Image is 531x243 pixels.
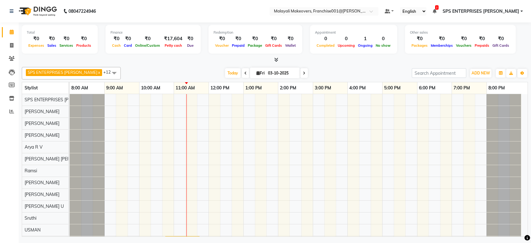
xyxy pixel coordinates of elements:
[122,35,134,42] div: ₹0
[25,180,59,185] span: [PERSON_NAME]
[356,35,374,42] div: 1
[491,35,511,42] div: ₹0
[163,43,184,48] span: Petty cash
[97,70,100,75] a: x
[134,35,162,42] div: ₹0
[75,43,93,48] span: Products
[266,69,297,78] input: 2025-10-03
[16,2,59,20] img: logo
[162,35,185,42] div: ₹17,604
[452,83,472,93] a: 7:00 PM
[410,35,429,42] div: ₹0
[230,35,246,42] div: ₹0
[27,30,93,35] div: Total
[473,35,491,42] div: ₹0
[25,121,59,126] span: [PERSON_NAME]
[417,83,437,93] a: 6:00 PM
[174,83,196,93] a: 11:00 AM
[225,68,241,78] span: Today
[105,83,125,93] a: 9:00 AM
[139,83,162,93] a: 10:00 AM
[487,83,506,93] a: 8:00 PM
[443,8,519,15] span: SPS ENTERPRISES [PERSON_NAME]
[315,43,336,48] span: Completed
[429,43,454,48] span: Memberships
[110,30,196,35] div: Finance
[473,43,491,48] span: Prepaids
[25,109,59,114] span: [PERSON_NAME]
[214,43,230,48] span: Voucher
[244,83,263,93] a: 1:00 PM
[470,69,491,78] button: ADD NEW
[255,71,266,75] span: Fri
[214,30,297,35] div: Redemption
[28,70,97,75] span: SPS ENTERPRISES [PERSON_NAME]
[58,35,75,42] div: ₹0
[25,227,40,233] span: USMAN
[103,69,115,74] span: +12
[25,97,99,102] span: SPS ENTERPRISES [PERSON_NAME]
[264,35,284,42] div: ₹0
[25,192,59,197] span: [PERSON_NAME]
[410,43,429,48] span: Packages
[214,35,230,42] div: ₹0
[472,71,490,75] span: ADD NEW
[58,43,75,48] span: Services
[25,132,59,138] span: [PERSON_NAME]
[313,83,333,93] a: 3:00 PM
[25,144,43,150] span: Arya R V
[27,43,46,48] span: Expenses
[25,215,36,221] span: Sruthi
[284,35,297,42] div: ₹0
[110,43,122,48] span: Cash
[491,43,511,48] span: Gift Cards
[374,35,392,42] div: 0
[435,5,439,10] span: 2
[75,35,93,42] div: ₹0
[46,35,58,42] div: ₹0
[110,35,122,42] div: ₹0
[336,43,356,48] span: Upcoming
[410,30,511,35] div: Other sales
[27,35,46,42] div: ₹0
[356,43,374,48] span: Ongoing
[122,43,134,48] span: Card
[25,85,38,91] span: Stylist
[185,35,196,42] div: ₹0
[186,43,195,48] span: Due
[264,43,284,48] span: Gift Cards
[25,156,96,162] span: [PERSON_NAME] [PERSON_NAME]
[230,43,246,48] span: Prepaid
[412,68,466,78] input: Search Appointment
[454,43,473,48] span: Vouchers
[315,30,392,35] div: Appointment
[454,35,473,42] div: ₹0
[46,43,58,48] span: Sales
[25,203,64,209] span: [PERSON_NAME] U
[284,43,297,48] span: Wallet
[374,43,392,48] span: No show
[246,35,264,42] div: ₹0
[70,83,90,93] a: 8:00 AM
[68,2,96,20] b: 08047224946
[278,83,298,93] a: 2:00 PM
[209,83,231,93] a: 12:00 PM
[246,43,264,48] span: Package
[25,168,37,174] span: Ramsi
[433,8,436,14] a: 2
[383,83,402,93] a: 5:00 PM
[429,35,454,42] div: ₹0
[348,83,367,93] a: 4:00 PM
[134,43,162,48] span: Online/Custom
[336,35,356,42] div: 0
[315,35,336,42] div: 0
